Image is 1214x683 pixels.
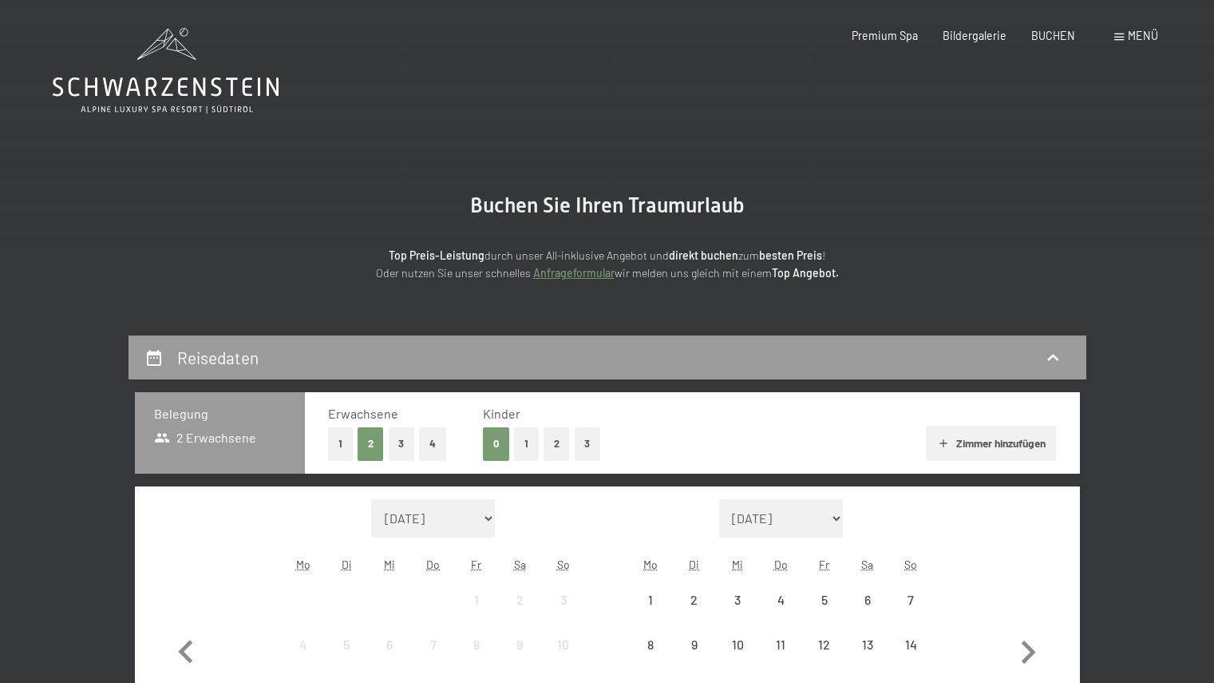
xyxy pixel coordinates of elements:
div: Anreise nicht möglich [716,623,759,666]
div: Anreise nicht möglich [802,578,845,621]
span: Buchen Sie Ihren Traumurlaub [470,193,745,217]
div: 3 [543,594,583,633]
div: Anreise nicht möglich [759,623,802,666]
div: 10 [543,638,583,678]
abbr: Sonntag [557,558,570,571]
div: 8 [457,638,496,678]
a: Bildergalerie [943,29,1006,42]
div: 14 [891,638,931,678]
div: Anreise nicht möglich [412,623,455,666]
abbr: Freitag [471,558,481,571]
div: Anreise nicht möglich [889,578,932,621]
p: durch unser All-inklusive Angebot und zum ! Oder nutzen Sie unser schnelles wir melden uns gleich... [256,247,959,283]
div: 6 [848,594,888,633]
abbr: Sonntag [904,558,917,571]
div: Sun Aug 03 2025 [541,578,584,621]
div: Anreise nicht möglich [629,623,672,666]
div: Anreise nicht möglich [846,578,889,621]
div: 8 [631,638,670,678]
h2: Reisedaten [177,347,259,367]
strong: besten Preis [759,248,822,262]
button: 1 [328,427,353,460]
div: 9 [500,638,540,678]
span: 2 Erwachsene [154,429,257,447]
div: 7 [891,594,931,633]
div: Anreise nicht möglich [541,578,584,621]
div: Mon Sep 08 2025 [629,623,672,666]
span: Erwachsene [328,406,398,421]
a: Anfrageformular [533,266,615,280]
abbr: Mittwoch [732,558,743,571]
div: 1 [631,594,670,633]
div: Sat Aug 02 2025 [498,578,541,621]
a: Premium Spa [852,29,918,42]
strong: direkt buchen [669,248,738,262]
div: 7 [413,638,453,678]
abbr: Montag [296,558,310,571]
div: Anreise nicht möglich [498,578,541,621]
div: 2 [500,594,540,633]
div: Anreise nicht möglich [541,623,584,666]
div: Thu Aug 07 2025 [412,623,455,666]
div: Wed Sep 03 2025 [716,578,759,621]
div: Anreise nicht möglich [846,623,889,666]
div: Anreise nicht möglich [282,623,325,666]
div: Thu Sep 04 2025 [759,578,802,621]
div: Anreise nicht möglich [889,623,932,666]
span: Kinder [483,406,520,421]
div: 5 [804,594,844,633]
div: Sat Sep 13 2025 [846,623,889,666]
div: Anreise nicht möglich [673,623,716,666]
div: Anreise nicht möglich [629,578,672,621]
div: Anreise nicht möglich [325,623,368,666]
div: 2 [674,594,714,633]
div: 4 [761,594,801,633]
div: 1 [457,594,496,633]
div: 5 [326,638,366,678]
div: Anreise nicht möglich [802,623,845,666]
div: 12 [804,638,844,678]
div: Anreise nicht möglich [716,578,759,621]
div: Fri Aug 01 2025 [455,578,498,621]
abbr: Samstag [514,558,526,571]
div: Fri Sep 05 2025 [802,578,845,621]
button: Zimmer hinzufügen [926,426,1056,461]
button: 3 [389,427,415,460]
abbr: Montag [643,558,658,571]
button: 2 [358,427,384,460]
div: 4 [283,638,323,678]
abbr: Samstag [861,558,873,571]
strong: Top Angebot. [772,266,839,280]
div: 11 [761,638,801,678]
button: 1 [514,427,539,460]
div: Anreise nicht möglich [455,578,498,621]
div: Tue Aug 05 2025 [325,623,368,666]
div: Sat Sep 06 2025 [846,578,889,621]
div: Sat Aug 09 2025 [498,623,541,666]
abbr: Dienstag [689,558,699,571]
div: Thu Sep 11 2025 [759,623,802,666]
abbr: Donnerstag [774,558,788,571]
strong: Top Preis-Leistung [389,248,484,262]
div: 13 [848,638,888,678]
div: Wed Sep 10 2025 [716,623,759,666]
div: Tue Sep 02 2025 [673,578,716,621]
abbr: Freitag [819,558,829,571]
div: Sun Aug 10 2025 [541,623,584,666]
abbr: Donnerstag [426,558,440,571]
button: 0 [483,427,509,460]
div: Anreise nicht möglich [759,578,802,621]
button: 3 [575,427,601,460]
div: 10 [718,638,757,678]
div: Sun Sep 14 2025 [889,623,932,666]
a: BUCHEN [1031,29,1075,42]
h3: Belegung [154,405,286,423]
div: Wed Aug 06 2025 [368,623,411,666]
div: 3 [718,594,757,633]
div: Anreise nicht möglich [455,623,498,666]
div: Fri Sep 12 2025 [802,623,845,666]
div: 9 [674,638,714,678]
